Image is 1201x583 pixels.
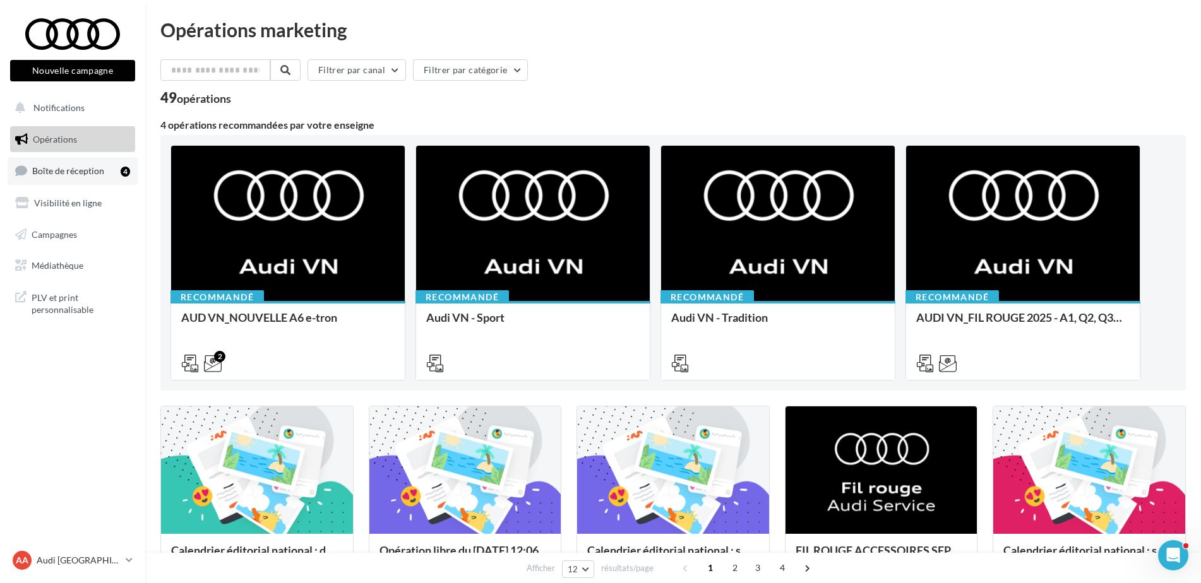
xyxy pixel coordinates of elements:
div: Calendrier éditorial national : du 02.09 au 03.09 [171,544,343,569]
span: AA [16,554,28,567]
span: PLV et print personnalisable [32,289,130,316]
button: 12 [562,560,594,578]
span: Médiathèque [32,260,83,271]
span: 2 [725,558,745,578]
a: Médiathèque [8,252,138,279]
span: 3 [748,558,768,578]
span: résultats/page [601,562,654,574]
div: Opération libre du [DATE] 12:06 [379,544,551,569]
div: 2 [214,351,225,362]
div: Opérations marketing [160,20,1186,39]
button: Nouvelle campagne [10,60,135,81]
span: Opérations [33,134,77,144]
span: Boîte de réception [32,165,104,176]
div: 4 opérations recommandées par votre enseigne [160,120,1186,130]
div: Recommandé [905,290,999,304]
div: 4 [121,167,130,177]
button: Filtrer par catégorie [413,59,528,81]
iframe: Intercom live chat [1158,540,1188,570]
button: Filtrer par canal [308,59,406,81]
div: Calendrier éditorial national : semaine du 25.08 au 31.08 [587,544,759,569]
a: Visibilité en ligne [8,190,138,216]
div: AUD VN_NOUVELLE A6 e-tron [181,311,395,336]
p: Audi [GEOGRAPHIC_DATA] [37,554,121,567]
span: Visibilité en ligne [34,197,102,208]
div: Calendrier éditorial national : semaines du 04.08 au 25.08 [1003,544,1175,569]
div: Audi VN - Sport [426,311,640,336]
div: Recommandé [660,290,754,304]
span: Afficher [527,562,555,574]
div: Audi VN - Tradition [671,311,885,336]
div: AUDI VN_FIL ROUGE 2025 - A1, Q2, Q3, Q5 et Q4 e-tron [916,311,1130,336]
div: opérations [177,93,231,104]
span: 12 [568,564,578,574]
div: Recommandé [170,290,264,304]
span: 1 [700,558,720,578]
a: Opérations [8,126,138,153]
a: Campagnes [8,221,138,248]
span: 4 [772,558,792,578]
a: Boîte de réception4 [8,157,138,184]
button: Notifications [8,95,133,121]
a: PLV et print personnalisable [8,284,138,321]
span: Campagnes [32,228,77,239]
div: 49 [160,91,231,105]
span: Notifications [33,102,85,113]
a: AA Audi [GEOGRAPHIC_DATA] [10,548,135,572]
div: Recommandé [415,290,509,304]
div: FIL ROUGE ACCESSOIRES SEPTEMBRE - AUDI SERVICE [796,544,967,569]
